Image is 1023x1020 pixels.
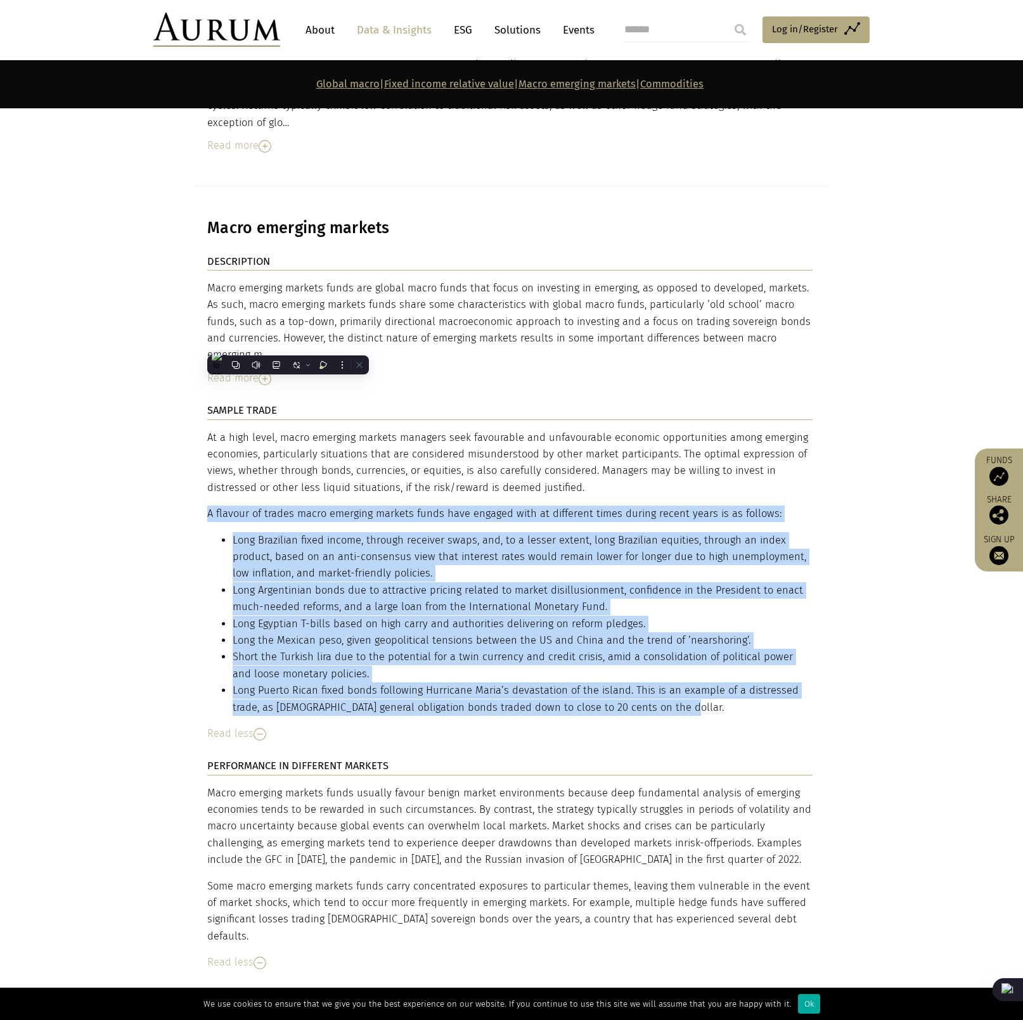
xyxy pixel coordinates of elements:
[798,994,820,1014] div: Ok
[981,455,1017,486] a: Funds
[207,219,813,238] h3: Macro emerging markets
[316,78,380,90] a: Global macro
[989,467,1008,486] img: Access Funds
[488,18,547,42] a: Solutions
[447,18,479,42] a: ESG
[233,582,813,616] li: Long Argentinian bonds due to attractive pricing related to market disillusionment, confidence in...
[981,534,1017,565] a: Sign up
[153,13,280,47] img: Aurum
[259,140,271,153] img: Read More
[207,137,813,154] div: Read more
[384,78,514,90] a: Fixed income relative value
[207,785,813,869] p: Macro emerging markets funds usually favour benign market environments because deep fundamental a...
[233,532,813,582] li: Long Brazilian fixed income, through receiver swaps, and, to a lesser extent, long Brazilian equi...
[684,837,716,849] span: risk-off
[772,22,838,37] span: Log in/Register
[233,632,813,649] li: Long the Mexican peso, given geopolitical tensions between the US and China and the trend of ‘nea...
[207,954,813,971] div: Read less
[233,616,813,632] li: Long Egyptian T-bills based on high carry and authorities delivering on reform pledges.
[557,18,595,42] a: Events
[351,18,438,42] a: Data & Insights
[207,506,813,522] p: A flavour of trades macro emerging markets funds have engaged with at different times during rece...
[299,18,341,42] a: About
[518,78,636,90] a: Macro emerging markets
[989,546,1008,565] img: Sign up to our newsletter
[207,430,813,497] p: At a high level, macro emerging markets managers seek favourable and unfavourable economic opport...
[207,760,389,772] strong: PERFORMANCE IN DIFFERENT MARKETS
[207,725,813,742] div: Read less
[233,649,813,682] li: Short the Turkish lira due to the potential for a twin currency and credit crisis, amid a consoli...
[316,78,704,90] strong: | | |
[762,16,870,43] a: Log in/Register
[254,728,266,741] img: Read Less
[640,78,704,90] a: Commodities
[207,280,813,364] div: Macro emerging markets funds are global macro funds that focus on investing in emerging, as oppos...
[207,878,813,945] p: Some macro emerging markets funds carry concentrated exposures to particular themes, leaving them...
[207,255,270,267] strong: DESCRIPTION
[207,404,277,416] strong: SAMPLE TRADE
[254,957,266,969] img: Read Less
[989,506,1008,525] img: Share this post
[259,373,271,385] img: Read More
[981,495,1017,525] div: Share
[233,682,813,716] li: Long Puerto Rican fixed bonds following Hurricane Maria’s devastation of the island. This is an e...
[207,370,813,386] div: Read more
[728,17,753,42] input: Submit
